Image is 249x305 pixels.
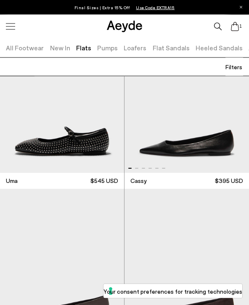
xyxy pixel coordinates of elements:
[225,63,242,70] span: Filters
[124,23,249,173] div: 1 / 6
[76,44,91,52] a: Flats
[124,23,249,173] a: Next slide Previous slide
[124,44,146,52] a: Loafers
[97,44,118,52] a: Pumps
[196,44,243,52] a: Heeled Sandals
[124,23,249,173] img: Cassy Pointed-Toe Flats
[215,177,243,185] span: $395 USD
[153,44,190,52] a: Flat Sandals
[90,177,118,185] span: $545 USD
[103,287,242,296] label: Your consent preferences for tracking technologies
[130,177,146,185] span: Cassy
[50,44,70,52] a: New In
[6,177,18,185] span: Uma
[124,173,249,189] a: Cassy $395 USD
[103,284,242,298] button: Your consent preferences for tracking technologies
[6,44,44,52] a: All Footwear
